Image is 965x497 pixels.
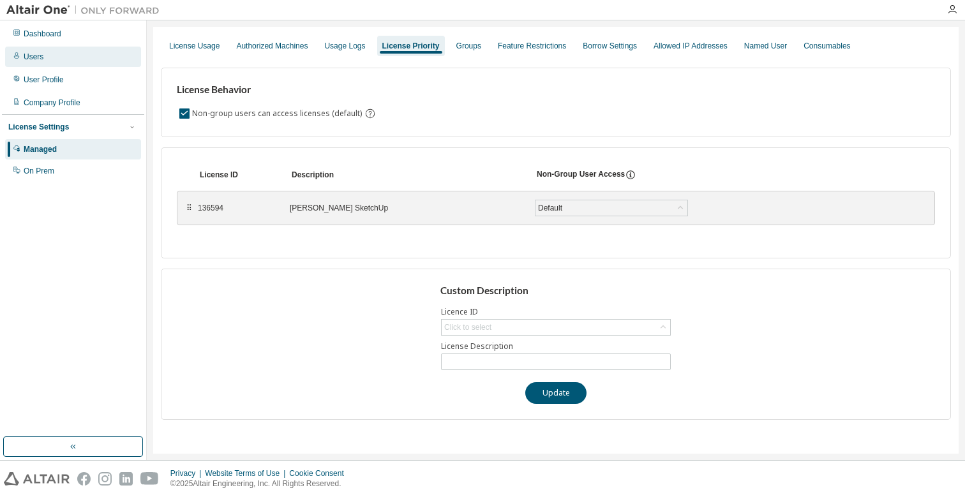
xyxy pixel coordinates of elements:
div: Users [24,52,43,62]
div: Borrow Settings [583,41,637,51]
div: Groups [456,41,481,51]
div: Default [536,201,564,215]
label: License Description [441,341,671,352]
img: Altair One [6,4,166,17]
div: Usage Logs [324,41,365,51]
div: 136594 [198,203,274,213]
div: Click to select [444,322,491,332]
div: On Prem [24,166,54,176]
img: instagram.svg [98,472,112,486]
svg: By default any user not assigned to any group can access any license. Turn this setting off to di... [364,108,376,119]
div: Allowed IP Addresses [654,41,728,51]
img: linkedin.svg [119,472,133,486]
div: Website Terms of Use [205,468,289,478]
div: Authorized Machines [236,41,308,51]
div: Privacy [170,468,205,478]
div: Click to select [442,320,670,335]
div: Description [292,170,521,180]
label: Non-group users can access licenses (default) [192,106,364,121]
label: Licence ID [441,307,671,317]
img: facebook.svg [77,472,91,486]
div: Dashboard [24,29,61,39]
div: Managed [24,144,57,154]
div: Named User [744,41,787,51]
h3: Custom Description [440,285,672,297]
div: Company Profile [24,98,80,108]
div: License Priority [382,41,440,51]
p: © 2025 Altair Engineering, Inc. All Rights Reserved. [170,478,352,489]
div: License Settings [8,122,69,132]
h3: License Behavior [177,84,374,96]
div: Consumables [804,41,850,51]
div: License Usage [169,41,220,51]
div: Cookie Consent [289,468,351,478]
button: Update [525,382,587,404]
div: ⠿ [185,203,193,213]
div: Default [535,200,687,216]
div: Non-Group User Access [537,169,625,181]
div: User Profile [24,75,64,85]
div: [PERSON_NAME] SketchUp [290,203,520,213]
img: altair_logo.svg [4,472,70,486]
img: youtube.svg [140,472,159,486]
div: License ID [200,170,276,180]
div: Feature Restrictions [498,41,566,51]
